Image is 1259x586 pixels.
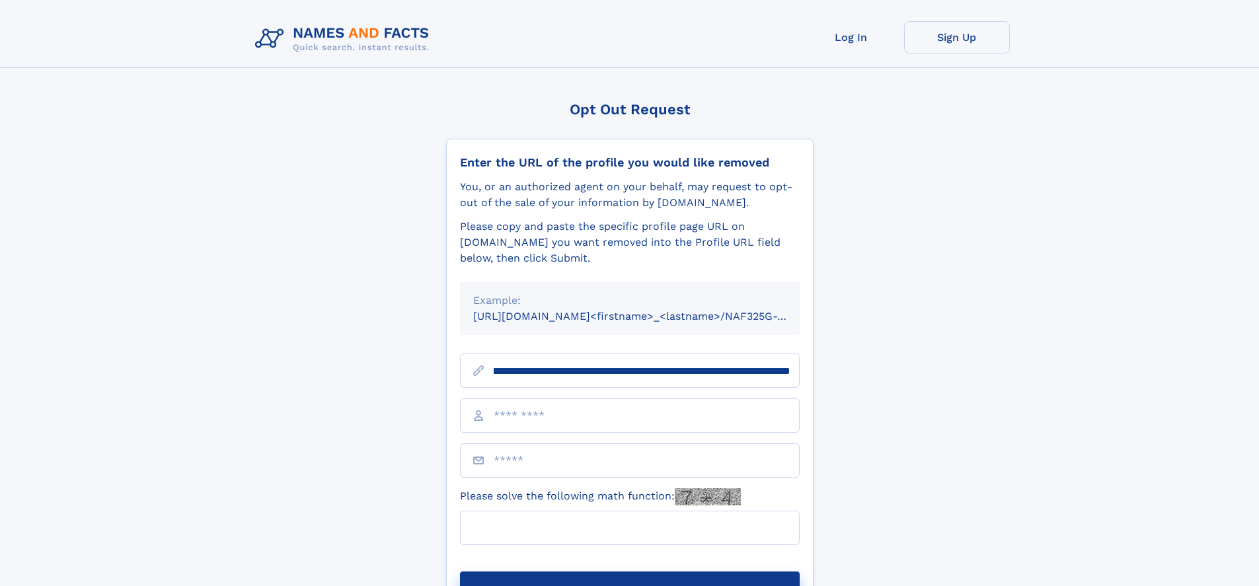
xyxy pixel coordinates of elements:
[460,488,741,505] label: Please solve the following math function:
[250,21,440,57] img: Logo Names and Facts
[473,310,825,322] small: [URL][DOMAIN_NAME]<firstname>_<lastname>/NAF325G-xxxxxxxx
[460,155,800,170] div: Enter the URL of the profile you would like removed
[446,101,814,118] div: Opt Out Request
[460,179,800,211] div: You, or an authorized agent on your behalf, may request to opt-out of the sale of your informatio...
[473,293,786,309] div: Example:
[798,21,904,54] a: Log In
[460,219,800,266] div: Please copy and paste the specific profile page URL on [DOMAIN_NAME] you want removed into the Pr...
[904,21,1010,54] a: Sign Up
